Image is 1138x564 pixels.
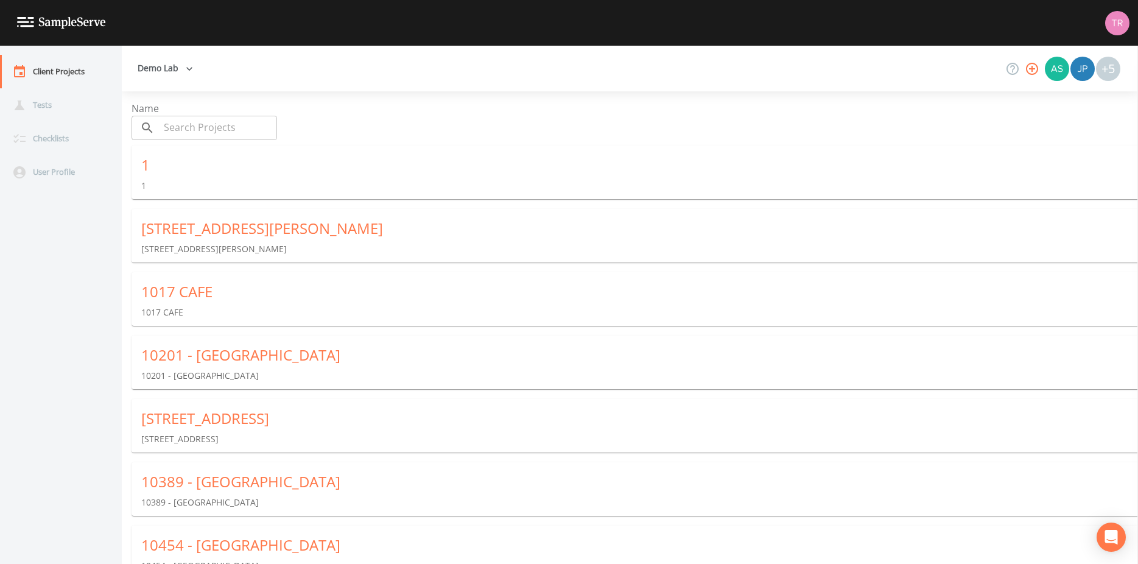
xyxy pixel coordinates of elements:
p: 10389 - [GEOGRAPHIC_DATA] [141,496,1138,509]
div: Open Intercom Messenger [1097,523,1126,552]
div: [STREET_ADDRESS][PERSON_NAME] [141,219,1138,238]
div: 1 [141,155,1138,175]
div: 1017 CAFE [141,282,1138,301]
button: Demo Lab [133,57,198,80]
img: 41241ef155101aa6d92a04480b0d0000 [1070,57,1095,81]
div: 10389 - [GEOGRAPHIC_DATA] [141,472,1138,492]
div: 10454 - [GEOGRAPHIC_DATA] [141,535,1138,555]
div: 10201 - [GEOGRAPHIC_DATA] [141,345,1138,365]
img: 8dbde18950521cadd8253ffd14ed111f [1045,57,1069,81]
span: Name [132,102,159,115]
p: 1017 CAFE [141,306,1138,319]
div: [STREET_ADDRESS] [141,409,1138,428]
img: logo [17,17,106,29]
p: [STREET_ADDRESS][PERSON_NAME] [141,243,1138,255]
p: 10201 - [GEOGRAPHIC_DATA] [141,370,1138,382]
div: +5 [1096,57,1120,81]
p: 1 [141,180,1138,192]
img: 939099765a07141c2f55256aeaad4ea5 [1105,11,1129,35]
div: Asher Demo [1044,57,1070,81]
div: Joshua gere Paul [1070,57,1095,81]
p: [STREET_ADDRESS] [141,433,1138,445]
input: Search Projects [160,116,277,140]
